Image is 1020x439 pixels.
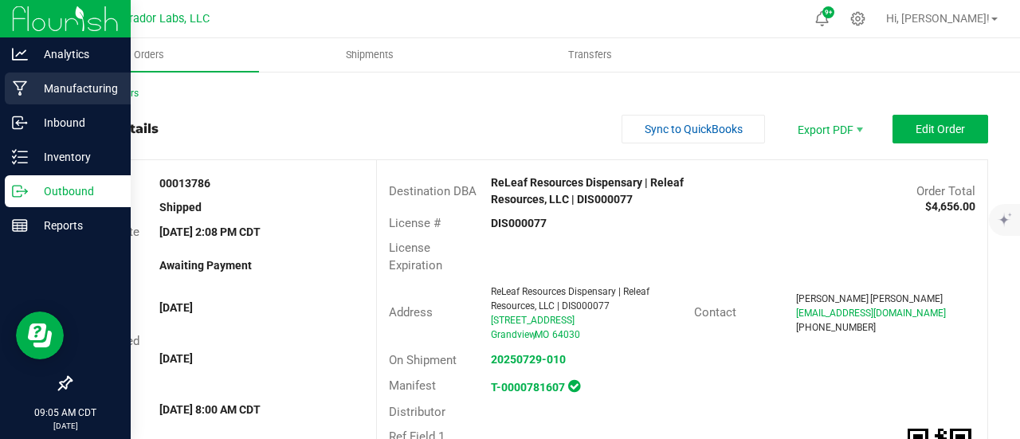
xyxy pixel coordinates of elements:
li: Export PDF [781,115,877,143]
span: , [533,329,535,340]
strong: Awaiting Payment [159,259,252,272]
p: 09:05 AM CDT [7,406,124,420]
span: [PERSON_NAME] [796,293,869,304]
iframe: Resource center [16,312,64,359]
span: 9+ [825,10,832,16]
button: Sync to QuickBooks [622,115,765,143]
p: Reports [28,216,124,235]
span: License Expiration [389,241,442,273]
span: Destination DBA [389,184,477,198]
a: Shipments [259,38,480,72]
strong: [DATE] 2:08 PM CDT [159,225,261,238]
strong: $4,656.00 [925,200,975,213]
span: Curador Labs, LLC [116,12,210,25]
span: Address [389,305,433,319]
inline-svg: Analytics [12,46,28,62]
span: Manifest [389,378,436,393]
p: [DATE] [7,420,124,432]
inline-svg: Manufacturing [12,80,28,96]
span: MO [535,329,549,340]
span: Order Total [916,184,975,198]
button: Edit Order [892,115,988,143]
strong: DIS000077 [491,217,547,229]
strong: 00013786 [159,177,210,190]
span: License # [389,216,441,230]
span: Distributor [389,405,445,419]
strong: [DATE] [159,352,193,365]
inline-svg: Outbound [12,183,28,199]
span: Sync to QuickBooks [645,123,743,135]
span: On Shipment [389,353,457,367]
span: Contact [694,305,736,319]
span: Hi, [PERSON_NAME]! [886,12,990,25]
span: Edit Order [916,123,965,135]
div: Manage settings [848,11,868,26]
p: Inbound [28,113,124,132]
inline-svg: Inventory [12,149,28,165]
a: 20250729-010 [491,353,566,366]
span: In Sync [568,378,580,394]
a: Orders [38,38,259,72]
span: Grandview [491,329,536,340]
span: [PERSON_NAME] [870,293,943,304]
span: Orders [112,48,186,62]
strong: Shipped [159,201,202,214]
strong: [DATE] 8:00 AM CDT [159,403,261,416]
span: Shipments [324,48,415,62]
strong: [DATE] [159,301,193,314]
p: Manufacturing [28,79,124,98]
strong: ReLeaf Resources Dispensary | Releaf Resources, LLC | DIS000077 [491,176,684,206]
span: Transfers [547,48,634,62]
a: T-0000781607 [491,381,565,394]
a: Transfers [480,38,700,72]
p: Analytics [28,45,124,64]
p: Inventory [28,147,124,167]
span: [EMAIL_ADDRESS][DOMAIN_NAME] [796,308,946,319]
inline-svg: Reports [12,218,28,233]
span: [STREET_ADDRESS] [491,315,575,326]
p: Outbound [28,182,124,201]
inline-svg: Inbound [12,115,28,131]
span: ReLeaf Resources Dispensary | Releaf Resources, LLC | DIS000077 [491,286,649,312]
span: 64030 [552,329,580,340]
span: [PHONE_NUMBER] [796,322,876,333]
